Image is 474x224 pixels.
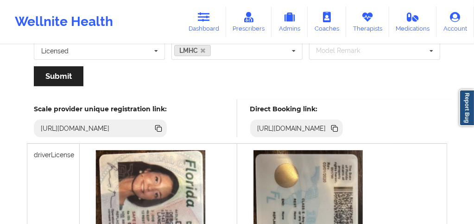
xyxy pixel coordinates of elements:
[34,66,83,86] button: Submit
[459,90,474,126] a: Report Bug
[314,45,373,56] div: Model Remark
[272,6,308,37] a: Admins
[308,6,346,37] a: Coaches
[37,124,114,133] div: [URL][DOMAIN_NAME]
[41,48,69,54] div: Licensed
[346,6,389,37] a: Therapists
[34,105,167,113] h5: Scale provider unique registration link:
[250,105,343,113] h5: Direct Booking link:
[174,45,211,56] a: LMHC
[253,124,330,133] div: [URL][DOMAIN_NAME]
[436,6,474,37] a: Account
[226,6,272,37] a: Prescribers
[182,6,226,37] a: Dashboard
[389,6,437,37] a: Medications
